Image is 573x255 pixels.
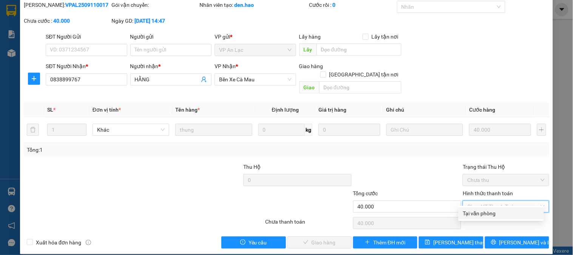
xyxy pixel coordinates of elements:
div: Người gửi [130,33,212,41]
input: 0 [469,124,531,136]
b: VPAL2509110017 [65,2,108,8]
span: info-circle [86,240,91,245]
span: plus [28,76,40,82]
b: 40.000 [53,18,70,24]
span: Tổng cước [353,190,378,196]
button: printer[PERSON_NAME] và In [485,236,549,249]
span: save [425,239,430,246]
b: [DATE] 14:47 [135,18,165,24]
span: Giao hàng [299,63,323,69]
div: Người nhận [130,62,212,70]
span: Định lượng [272,107,299,113]
span: Giá trị hàng [318,107,346,113]
span: [PERSON_NAME] thay đổi [433,238,494,247]
input: Dọc đường [317,44,402,56]
button: plus [537,124,546,136]
span: Lấy hàng [299,34,321,40]
span: Lấy tận nơi [369,33,402,41]
span: Khác [97,124,165,135]
span: Tên hàng [175,107,200,113]
div: [PERSON_NAME]: [24,1,110,9]
span: Đơn vị tính [93,107,121,113]
span: kg [305,124,312,136]
div: VP gửi [215,33,296,41]
span: [PERSON_NAME] và In [499,238,552,247]
span: printer [491,239,496,246]
div: Chưa thanh toán [264,218,352,231]
span: [GEOGRAPHIC_DATA] tận nơi [326,70,402,79]
div: SĐT Người Gửi [46,33,127,41]
span: user-add [201,76,207,82]
div: Tổng: 1 [27,146,222,154]
div: Trạng thái Thu Hộ [463,163,549,171]
div: Chưa cước : [24,17,110,25]
button: plusThêm ĐH mới [353,236,417,249]
span: Chọn HT Thanh Toán [467,201,544,212]
label: Hình thức thanh toán [463,190,513,196]
span: Xuất hóa đơn hàng [33,238,84,247]
button: delete [27,124,39,136]
span: exclamation-circle [240,239,246,246]
button: exclamation-circleYêu cầu [221,236,286,249]
div: Ngày GD: [112,17,198,25]
span: Thu Hộ [243,164,261,170]
input: Ghi Chú [386,124,463,136]
span: SL [47,107,53,113]
div: Gói vận chuyển: [112,1,198,9]
div: SĐT Người Nhận [46,62,127,70]
span: Yêu cầu [249,238,267,247]
input: 0 [318,124,380,136]
span: VP Nhận [215,63,236,69]
span: Cước hàng [469,107,495,113]
div: Tại văn phòng [463,209,539,218]
input: VD: Bàn, Ghế [175,124,252,136]
span: VP An Lạc [219,44,291,56]
span: Chưa thu [467,174,544,186]
div: Cước rồi : [309,1,395,9]
button: plus [28,73,40,85]
span: Thêm ĐH mới [373,238,405,247]
button: save[PERSON_NAME] thay đổi [419,236,483,249]
div: Nhân viên tạo: [199,1,308,9]
b: den.hao [234,2,254,8]
b: 0 [333,2,336,8]
span: Giao [299,81,319,93]
span: Bến Xe Cà Mau [219,74,291,85]
button: checkGiao hàng [287,236,352,249]
span: plus [365,239,370,246]
span: Lấy [299,44,317,56]
input: Dọc đường [319,81,402,93]
th: Ghi chú [383,103,466,117]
